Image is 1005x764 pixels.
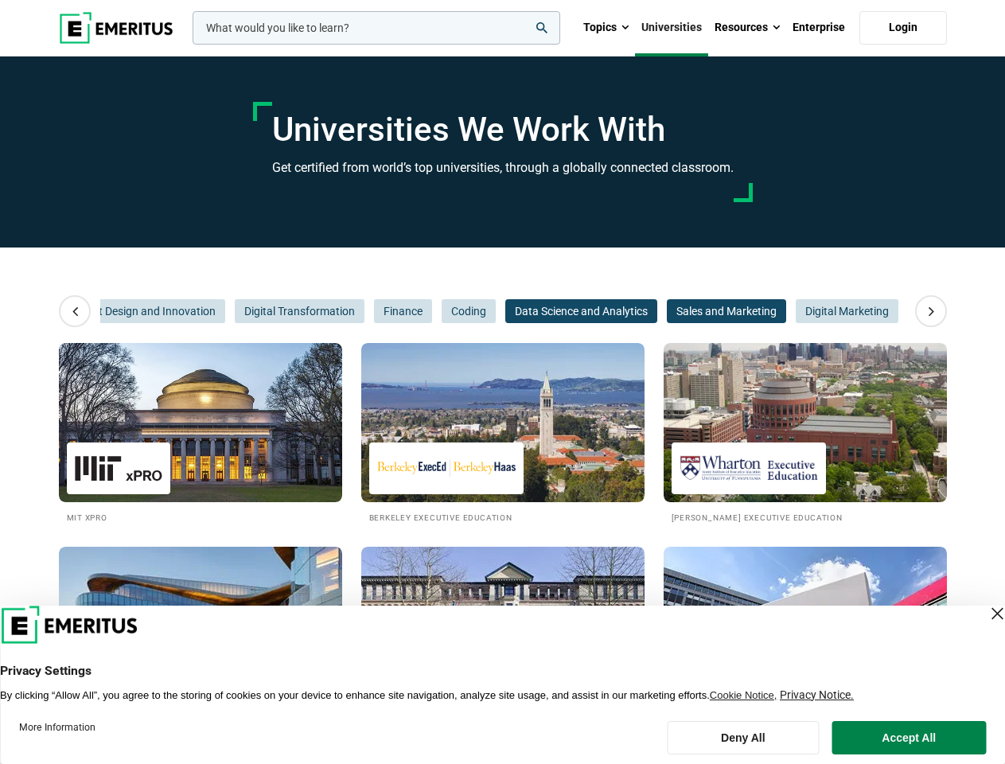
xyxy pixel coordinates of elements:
[664,343,947,524] a: Universities We Work With Wharton Executive Education [PERSON_NAME] Executive Education
[53,299,225,323] button: Product Design and Innovation
[374,299,432,323] button: Finance
[193,11,560,45] input: woocommerce-product-search-field-0
[667,299,786,323] button: Sales and Marketing
[361,547,645,727] a: Universities We Work With Cambridge Judge Business School Executive Education Cambridge Judge Bus...
[75,450,162,486] img: MIT xPRO
[59,343,342,502] img: Universities We Work With
[272,158,734,178] h3: Get certified from world’s top universities, through a globally connected classroom.
[59,547,342,706] img: Universities We Work With
[59,343,342,524] a: Universities We Work With MIT xPRO MIT xPRO
[377,450,516,486] img: Berkeley Executive Education
[664,343,947,502] img: Universities We Work With
[664,547,947,706] img: Universities We Work With
[859,11,947,45] a: Login
[664,547,947,727] a: Universities We Work With Imperial Executive Education Imperial Executive Education
[680,450,818,486] img: Wharton Executive Education
[505,299,657,323] button: Data Science and Analytics
[442,299,496,323] button: Coding
[672,510,939,524] h2: [PERSON_NAME] Executive Education
[235,299,364,323] button: Digital Transformation
[59,547,342,727] a: Universities We Work With Kellogg Executive Education [PERSON_NAME] Executive Education
[272,110,734,150] h1: Universities We Work With
[369,510,637,524] h2: Berkeley Executive Education
[796,299,898,323] button: Digital Marketing
[67,510,334,524] h2: MIT xPRO
[361,547,645,706] img: Universities We Work With
[361,343,645,524] a: Universities We Work With Berkeley Executive Education Berkeley Executive Education
[361,343,645,502] img: Universities We Work With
